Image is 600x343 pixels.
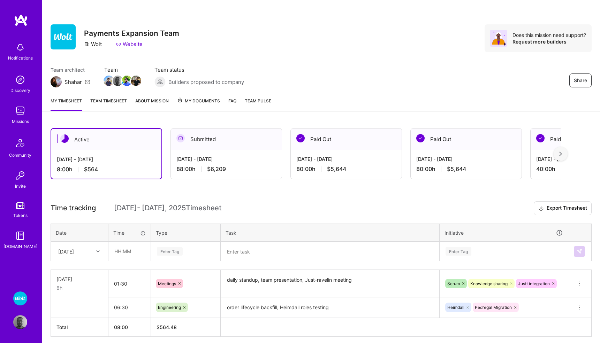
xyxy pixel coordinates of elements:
[51,76,62,87] img: Team Architect
[84,166,98,173] span: $564
[108,298,151,317] input: HH:MM
[108,274,151,293] input: HH:MM
[14,14,28,26] img: logo
[447,165,466,173] span: $5,644
[157,246,183,257] div: Enter Tag
[559,151,562,156] img: right
[296,134,305,142] img: Paid Out
[296,165,396,173] div: 80:00 h
[475,305,512,310] span: Pedregal Migration
[13,291,27,305] img: Wolt - Fintech: Payments Expansion Team
[51,204,96,212] span: Time tracking
[490,30,507,47] img: Avatar
[12,315,29,329] a: User Avatar
[245,98,271,103] span: Team Pulse
[122,75,131,87] a: Team Member Avatar
[13,40,27,54] img: bell
[90,97,127,111] a: Team timesheet
[51,129,161,150] div: Active
[9,151,31,159] div: Community
[85,79,90,85] i: icon Mail
[10,87,30,94] div: Discovery
[176,155,276,163] div: [DATE] - [DATE]
[122,76,132,86] img: Team Member Avatar
[56,275,102,283] div: [DATE]
[12,135,29,151] img: Community
[16,202,24,209] img: tokens
[13,73,27,87] img: discovery
[177,97,220,105] span: My Documents
[470,281,508,286] span: Knowledge sharing
[512,38,586,45] div: Request more builders
[15,182,26,190] div: Invite
[512,32,586,38] div: Does this mission need support?
[446,246,471,257] div: Enter Tag
[104,66,140,73] span: Team
[168,78,244,86] span: Builders proposed to company
[536,134,545,142] img: Paid Out
[447,281,460,286] span: Scrum
[291,128,402,150] div: Paid Out
[13,315,27,329] img: User Avatar
[84,29,179,38] h3: Payments Expansion Team
[113,75,122,87] a: Team Member Avatar
[518,281,550,286] span: Justt integration
[327,165,346,173] span: $5,644
[574,77,587,84] span: Share
[534,201,592,215] button: Export Timesheet
[221,224,440,242] th: Task
[176,134,185,142] img: Submitted
[177,97,220,111] a: My Documents
[12,291,29,305] a: Wolt - Fintech: Payments Expansion Team
[447,305,464,310] span: Heimdall
[135,97,169,111] a: About Mission
[84,40,102,48] div: Wolt
[13,212,28,219] div: Tokens
[228,97,236,111] a: FAQ
[104,76,114,86] img: Team Member Avatar
[57,166,156,173] div: 8:00 h
[3,243,37,250] div: [DOMAIN_NAME]
[57,156,156,163] div: [DATE] - [DATE]
[96,250,100,253] i: icon Chevron
[13,229,27,243] img: guide book
[13,104,27,118] img: teamwork
[60,134,69,143] img: Active
[113,76,123,86] img: Team Member Avatar
[221,271,439,297] textarea: daily standup, team presentation, Just-ravelin meeting
[158,305,181,310] span: Engineering
[56,284,102,291] div: 8h
[416,134,425,142] img: Paid Out
[411,128,522,150] div: Paid Out
[538,205,544,212] i: icon Download
[245,97,271,111] a: Team Pulse
[569,73,592,87] button: Share
[84,41,90,47] i: icon CompanyGray
[445,229,563,237] div: Initiative
[296,155,396,163] div: [DATE] - [DATE]
[116,40,143,48] a: Website
[13,169,27,182] img: Invite
[207,165,226,173] span: $6,209
[577,249,582,254] img: Submit
[176,165,276,173] div: 88:00 h
[154,66,244,73] span: Team status
[8,54,33,62] div: Notifications
[109,242,150,260] input: HH:MM
[416,155,516,163] div: [DATE] - [DATE]
[151,224,221,242] th: Type
[131,76,141,86] img: Team Member Avatar
[12,118,29,125] div: Missions
[416,165,516,173] div: 80:00 h
[221,298,439,317] textarea: order lifecycle backfill, Heimdall roles testing
[171,128,282,150] div: Submitted
[104,75,113,87] a: Team Member Avatar
[51,224,108,242] th: Date
[64,78,82,86] div: Shahar
[114,204,221,212] span: [DATE] - [DATE] , 2025 Timesheet
[51,24,76,49] img: Company Logo
[51,97,82,111] a: My timesheet
[157,324,177,330] span: $ 564.48
[158,281,176,286] span: Meetings
[154,76,166,87] img: Builders proposed to company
